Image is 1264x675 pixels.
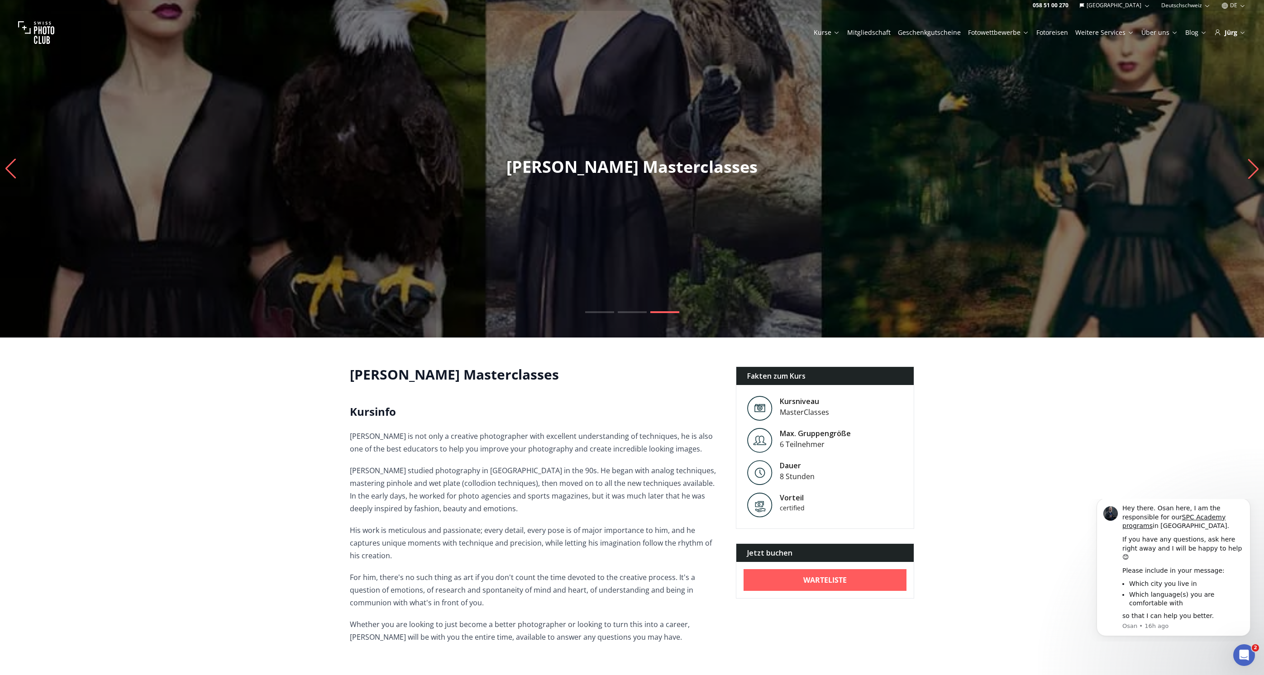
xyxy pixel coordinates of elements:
div: Max. Gruppengröße [780,428,851,439]
a: Weitere Services [1075,28,1134,37]
img: Vorteil [747,492,773,518]
p: Whether you are looking to just become a better photographer or looking to turn this into a caree... [350,618,721,643]
div: 6 Teilnehmer [780,439,851,450]
a: Kurse [814,28,840,37]
div: Fakten zum Kurs [736,367,914,385]
div: certified [780,503,857,513]
a: Warteliste [744,569,907,591]
button: Fotowettbewerbe [964,26,1033,39]
div: Please include in your message: [39,67,161,76]
button: Kurse [810,26,844,39]
a: Geschenkgutscheine [898,28,961,37]
button: Fotoreisen [1033,26,1072,39]
a: 058 51 00 270 [1033,2,1068,9]
img: Level [747,460,773,485]
h1: [PERSON_NAME] Masterclasses [350,366,721,383]
h2: Kursinfo [350,404,721,419]
button: Über uns [1138,26,1182,39]
b: Warteliste [803,575,847,585]
div: Message content [39,5,161,122]
button: Weitere Services [1072,26,1138,39]
img: Profile image for Osan [20,7,35,22]
iframe: Intercom live chat [1233,644,1255,666]
div: Jürg [1214,28,1246,37]
button: Blog [1182,26,1211,39]
div: Kursniveau [780,396,829,407]
a: Blog [1185,28,1207,37]
a: Mitgliedschaft [847,28,891,37]
li: Which language(s) you are comfortable with [46,91,161,108]
div: Jetzt buchen [736,544,914,562]
p: For him, there's no such thing as art if you don't count the time devoted to the creative process... [350,571,721,609]
button: Mitgliedschaft [844,26,894,39]
p: His work is meticulous and passionate; every detail, every pose is of major importance to him, an... [350,524,721,562]
div: If you have any questions, ask here right away and I will be happy to help 😊 [39,36,161,63]
img: Level [747,396,773,421]
span: 2 [1252,644,1259,651]
p: [PERSON_NAME] is not only a creative photographer with excellent understanding of techniques, he ... [350,430,721,455]
p: Message from Osan, sent 16h ago [39,123,161,131]
div: Dauer [780,460,815,471]
a: Fotoreisen [1036,28,1068,37]
a: Über uns [1141,28,1178,37]
iframe: Intercom notifications message [1083,499,1264,642]
div: MasterClasses [780,407,829,418]
a: Fotowettbewerbe [968,28,1029,37]
div: 8 Stunden [780,471,815,482]
li: Which city you live in [46,81,161,89]
div: Vorteil [780,492,857,503]
p: [PERSON_NAME] studied photography in [GEOGRAPHIC_DATA] in the 90s. He began with analog technique... [350,464,721,515]
div: Hey there. Osan here, I am the responsible for our in [GEOGRAPHIC_DATA]. [39,5,161,32]
div: so that I can help you better. [39,113,161,122]
img: Swiss photo club [18,14,54,51]
button: Geschenkgutscheine [894,26,964,39]
img: Level [747,428,773,453]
